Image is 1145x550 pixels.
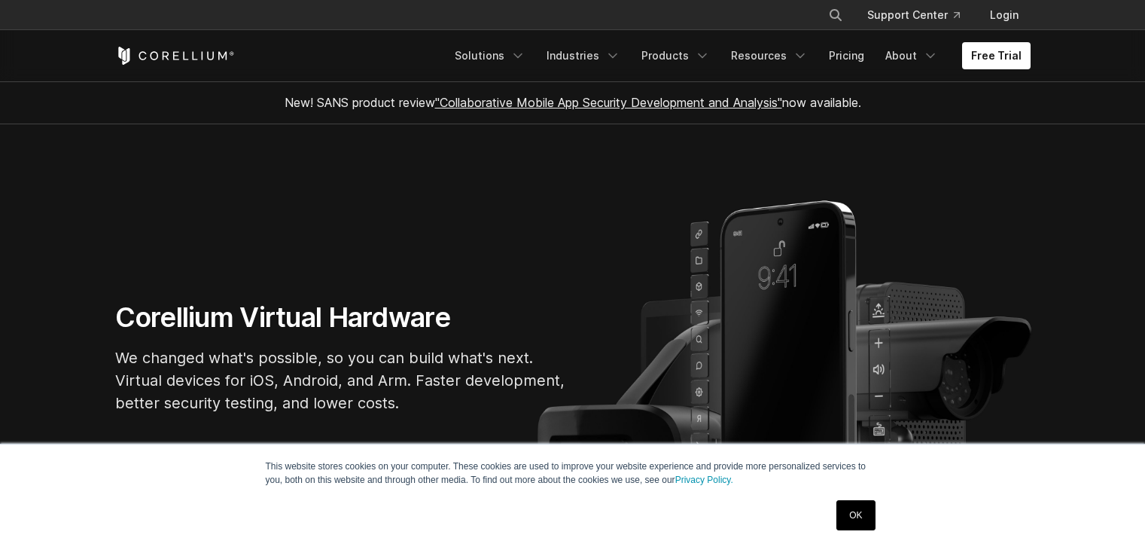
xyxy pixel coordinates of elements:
[115,347,567,414] p: We changed what's possible, so you can build what's next. Virtual devices for iOS, Android, and A...
[446,42,1031,69] div: Navigation Menu
[855,2,972,29] a: Support Center
[266,460,880,487] p: This website stores cookies on your computer. These cookies are used to improve your website expe...
[537,42,629,69] a: Industries
[820,42,873,69] a: Pricing
[836,500,875,530] a: OK
[115,301,567,335] h1: Corellium Virtual Hardware
[285,95,861,110] span: New! SANS product review now available.
[722,42,817,69] a: Resources
[435,95,782,110] a: "Collaborative Mobile App Security Development and Analysis"
[675,475,733,485] a: Privacy Policy.
[978,2,1031,29] a: Login
[446,42,534,69] a: Solutions
[962,42,1031,69] a: Free Trial
[810,2,1031,29] div: Navigation Menu
[876,42,947,69] a: About
[632,42,719,69] a: Products
[115,47,235,65] a: Corellium Home
[822,2,849,29] button: Search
